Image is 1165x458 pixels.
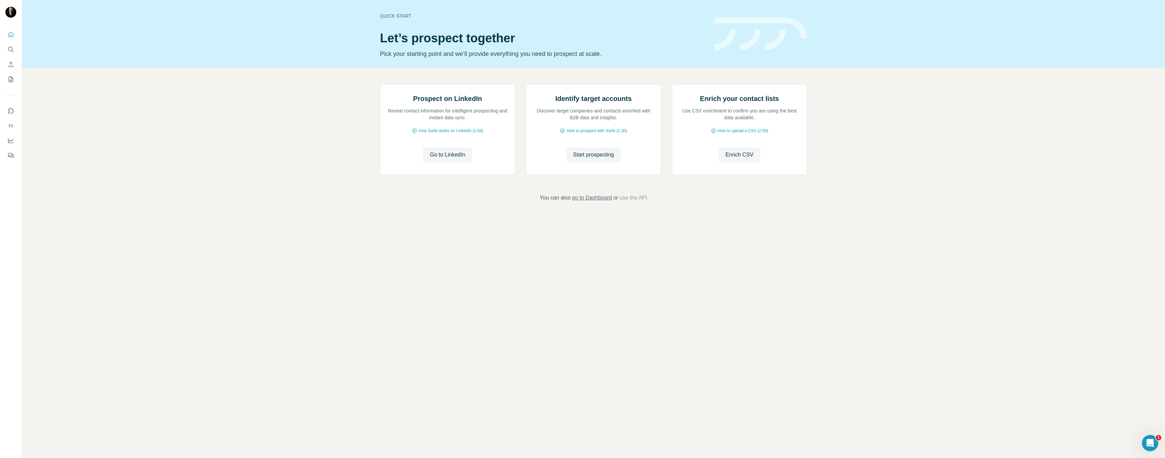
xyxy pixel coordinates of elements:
[430,151,465,159] span: Go to LinkedIn
[719,147,760,162] button: Enrich CSV
[380,13,706,19] div: Quick start
[572,194,612,202] button: go to Dashboard
[5,58,16,70] button: Enrich CSV
[533,107,654,121] p: Discover target companies and contacts enriched with B2B data and insights.
[387,107,508,121] p: Reveal contact information for intelligent prospecting and instant data sync.
[380,49,706,59] p: Pick your starting point and we’ll provide everything you need to prospect at scale.
[619,194,647,202] button: use the API
[5,134,16,147] button: Dashboard
[573,151,614,159] span: Start prospecting
[613,194,618,202] span: or
[5,149,16,162] button: Feedback
[5,43,16,56] button: Search
[725,151,754,159] span: Enrich CSV
[5,7,16,18] img: Avatar
[5,73,16,85] button: My lists
[700,94,779,103] h2: Enrich your contact lists
[1142,435,1158,451] iframe: Intercom live chat
[566,147,621,162] button: Start prospecting
[718,128,768,134] span: How to upload a CSV (2:59)
[413,94,482,103] h2: Prospect on LinkedIn
[715,18,807,50] img: banner
[679,107,800,121] p: Use CSV enrichment to confirm you are using the best data available.
[540,194,571,202] span: You can also
[5,120,16,132] button: Use Surfe API
[380,32,706,45] h1: Let’s prospect together
[5,105,16,117] button: Use Surfe on LinkedIn
[419,128,483,134] span: How Surfe works on LinkedIn (1:58)
[555,94,632,103] h2: Identify target accounts
[423,147,472,162] button: Go to LinkedIn
[5,28,16,41] button: Quick start
[1156,435,1161,440] span: 1
[567,128,627,134] span: How to prospect with Surfe (1:30)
